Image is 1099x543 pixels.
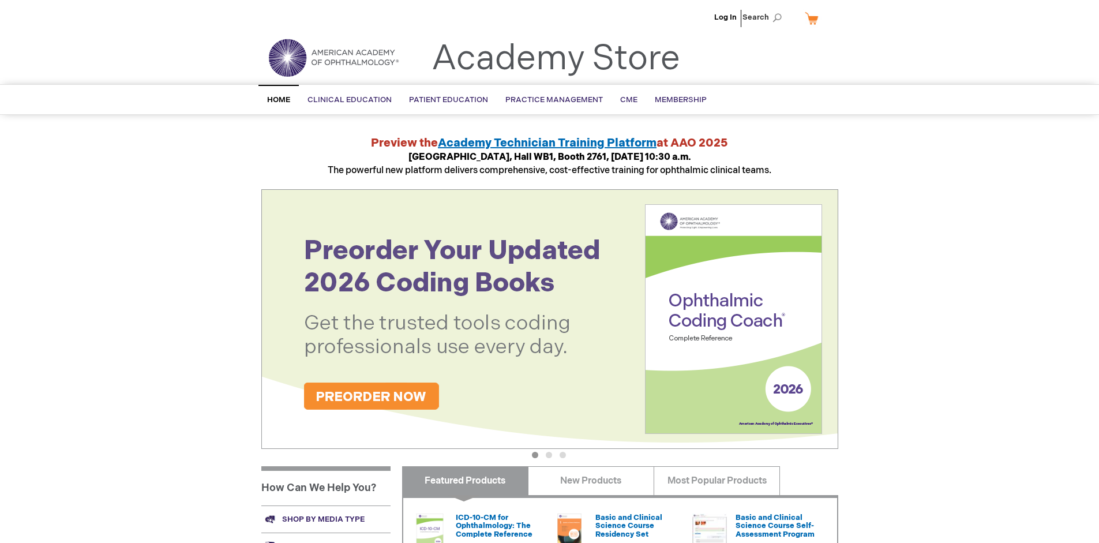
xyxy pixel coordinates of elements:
button: 1 of 3 [532,452,538,458]
button: 2 of 3 [546,452,552,458]
a: New Products [528,466,654,495]
a: Academy Store [432,38,680,80]
a: ICD-10-CM for Ophthalmology: The Complete Reference [456,513,532,539]
a: Shop by media type [261,505,391,533]
strong: Preview the at AAO 2025 [371,136,728,150]
span: Practice Management [505,95,603,104]
a: Academy Technician Training Platform [438,136,657,150]
span: CME [620,95,637,104]
a: Basic and Clinical Science Course Residency Set [595,513,662,539]
a: Most Popular Products [654,466,780,495]
a: Featured Products [402,466,528,495]
span: Home [267,95,290,104]
span: Membership [655,95,707,104]
h1: How Can We Help You? [261,466,391,505]
span: The powerful new platform delivers comprehensive, cost-effective training for ophthalmic clinical... [328,152,771,176]
span: Clinical Education [307,95,392,104]
a: Basic and Clinical Science Course Self-Assessment Program [736,513,815,539]
strong: [GEOGRAPHIC_DATA], Hall WB1, Booth 2761, [DATE] 10:30 a.m. [408,152,691,163]
span: Search [742,6,786,29]
button: 3 of 3 [560,452,566,458]
span: Patient Education [409,95,488,104]
a: Log In [714,13,737,22]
